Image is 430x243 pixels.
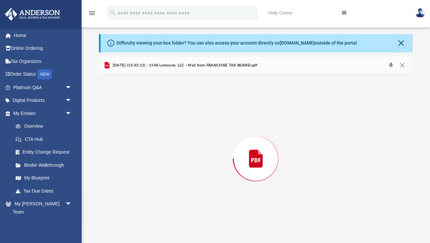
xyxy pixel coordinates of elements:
[65,94,78,107] span: arrow_drop_down
[5,55,82,68] a: Tax Organizers
[9,172,78,185] a: My Blueprint
[396,61,408,70] button: Close
[88,9,96,17] i: menu
[5,68,82,81] a: Order StatusNEW
[65,81,78,94] span: arrow_drop_down
[3,8,62,21] img: Anderson Advisors Platinum Portal
[5,42,82,55] a: Online Ordering
[397,39,406,48] button: Close
[38,69,52,79] div: NEW
[385,61,397,70] button: Download
[117,40,358,47] div: Difficulty viewing your box folder? You can also access your account directly on outside of the p...
[5,81,82,94] a: Platinum Q&Aarrow_drop_down
[65,197,78,211] span: arrow_drop_down
[415,8,425,18] img: User Pic
[9,120,82,133] a: Overview
[5,197,78,218] a: My [PERSON_NAME] Teamarrow_drop_down
[9,133,82,146] a: CTA Hub
[65,107,78,120] span: arrow_drop_down
[111,63,257,68] span: [DATE] (13:45:12) - 1548 Lemoyne, LLC - Mail from FRANCHISE TAX BOARD.pdf
[5,94,82,107] a: Digital Productsarrow_drop_down
[9,146,82,159] a: Entity Change Request
[280,40,315,46] a: [DOMAIN_NAME]
[5,29,82,42] a: Home
[9,159,82,172] a: Binder Walkthrough
[88,12,96,17] a: menu
[5,107,82,120] a: My Entitiesarrow_drop_down
[109,9,116,16] i: search
[9,184,82,197] a: Tax Due Dates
